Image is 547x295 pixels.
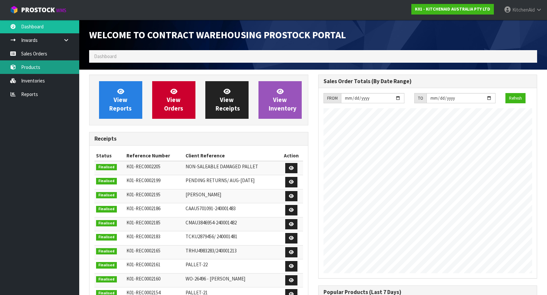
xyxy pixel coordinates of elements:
span: TCKU2879456/ 240001481 [186,233,237,240]
a: ViewReceipts [205,81,249,119]
th: Action [280,150,303,161]
a: ViewOrders [152,81,195,119]
span: TRHU4983283/240001213 [186,247,237,254]
div: FROM [324,93,341,104]
button: Refresh [505,93,526,104]
span: WO-26496 - [PERSON_NAME] [186,276,245,282]
span: [PERSON_NAME] [186,191,221,198]
span: NON-SALEABLE DAMAGED PALLET [186,163,258,170]
strong: K01 - KITCHENAID AUSTRALIA PTY LTD [415,6,490,12]
span: Finalised [96,234,117,241]
span: Finalised [96,248,117,255]
h3: Receipts [94,136,303,142]
span: Finalised [96,276,117,283]
span: Finalised [96,178,117,184]
th: Client Reference [184,150,280,161]
small: WMS [56,7,66,14]
span: Finalised [96,262,117,269]
th: Status [94,150,125,161]
span: CAAU5701091-240001483 [186,205,236,212]
a: ViewReports [99,81,142,119]
span: K01-REC0002161 [126,261,160,268]
span: K01-REC0002160 [126,276,160,282]
span: Finalised [96,192,117,199]
span: K01-REC0002199 [126,177,160,183]
span: K01-REC0002186 [126,205,160,212]
span: Finalised [96,220,117,227]
span: View Reports [109,87,132,112]
span: PENDING RETURNS/ AUG-[DATE] [186,177,255,183]
span: Dashboard [94,53,117,59]
span: K01-REC0002185 [126,219,160,226]
img: cube-alt.png [10,6,18,14]
span: ProStock [21,6,55,14]
span: Finalised [96,206,117,213]
span: View Receipts [216,87,240,112]
span: KitchenAid [512,7,535,13]
span: K01-REC0002165 [126,247,160,254]
h3: Sales Order Totals (By Date Range) [324,78,532,84]
span: Welcome to Contract Warehousing ProStock Portal [89,29,346,41]
span: K01-REC0002183 [126,233,160,240]
span: Finalised [96,164,117,171]
a: ViewInventory [258,81,302,119]
span: CMAU3846954-240001482 [186,219,237,226]
span: View Inventory [269,87,296,112]
span: View Orders [164,87,183,112]
th: Reference Number [125,150,184,161]
div: TO [414,93,427,104]
span: PALLET-22 [186,261,208,268]
span: K01-REC0002205 [126,163,160,170]
span: K01-REC0002195 [126,191,160,198]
